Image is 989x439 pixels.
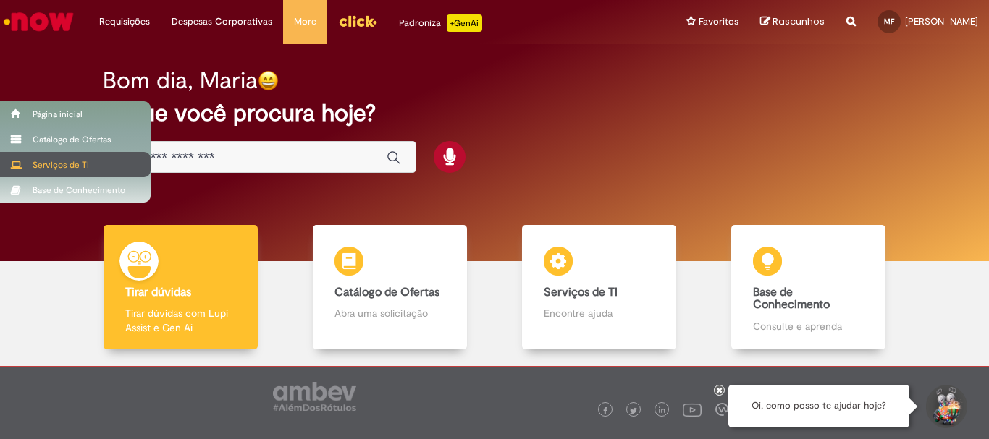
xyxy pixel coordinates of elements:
h2: O que você procura hoje? [103,101,886,126]
p: Abra uma solicitação [334,306,445,320]
h2: Bom dia, Maria [103,68,258,93]
img: logo_footer_twitter.png [630,407,637,414]
img: logo_footer_facebook.png [602,407,609,414]
img: logo_footer_workplace.png [715,403,728,416]
p: Encontre ajuda [544,306,654,320]
span: Favoritos [699,14,738,29]
div: Padroniza [399,14,482,32]
b: Base de Conhecimento [753,285,830,312]
a: Rascunhos [760,15,825,29]
img: happy-face.png [258,70,279,91]
img: logo_footer_linkedin.png [659,406,666,415]
img: click_logo_yellow_360x200.png [338,10,377,32]
img: logo_footer_youtube.png [683,400,702,419]
a: Serviços de TI Encontre ajuda [494,225,704,350]
button: Iniciar Conversa de Suporte [924,385,967,428]
a: Base de Conhecimento Consulte e aprenda [704,225,913,350]
span: More [294,14,316,29]
span: MF [884,17,894,26]
span: [PERSON_NAME] [905,15,978,27]
span: Rascunhos [773,14,825,28]
p: Consulte e aprenda [753,319,863,333]
p: Tirar dúvidas com Lupi Assist e Gen Ai [125,306,235,335]
img: ServiceNow [1,7,76,36]
p: +GenAi [447,14,482,32]
img: logo_footer_ambev_rotulo_gray.png [273,382,356,411]
b: Catálogo de Ofertas [334,285,439,299]
span: Despesas Corporativas [172,14,272,29]
b: Serviços de TI [544,285,618,299]
a: Tirar dúvidas Tirar dúvidas com Lupi Assist e Gen Ai [76,225,285,350]
a: Catálogo de Ofertas Abra uma solicitação [285,225,494,350]
span: Requisições [99,14,150,29]
div: Oi, como posso te ajudar hoje? [728,385,909,427]
b: Tirar dúvidas [125,285,191,299]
